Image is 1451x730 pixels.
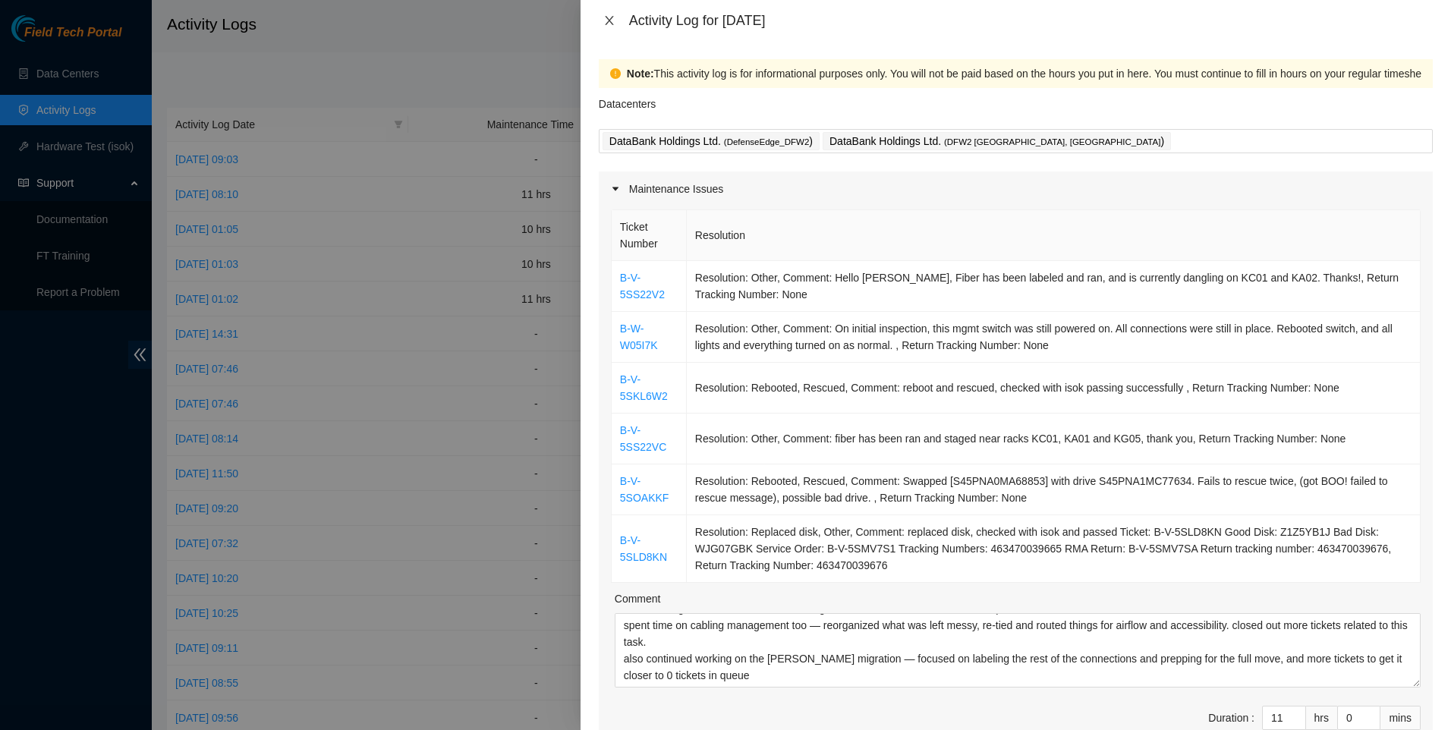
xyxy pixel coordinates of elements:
[620,323,658,351] a: B-W-W05I7K
[627,65,654,82] strong: Note:
[687,464,1421,515] td: Resolution: Rebooted, Rescued, Comment: Swapped [S45PNA0MA68853] with drive S45PNA1MC77634. Fails...
[687,414,1421,464] td: Resolution: Other, Comment: fiber has been ran and staged near racks KC01, KA01 and KG05, thank y...
[687,515,1421,583] td: Resolution: Replaced disk, Other, Comment: replaced disk, checked with isok and passed Ticket: B-...
[687,261,1421,312] td: Resolution: Other, Comment: Hello [PERSON_NAME], Fiber has been labeled and ran, and is currently...
[1293,719,1302,728] span: down
[687,312,1421,363] td: Resolution: Other, Comment: On initial inspection, this mgmt switch was still powered on. All con...
[629,12,1433,29] div: Activity Log for [DATE]
[1306,706,1338,730] div: hrs
[612,210,687,261] th: Ticket Number
[687,363,1421,414] td: Resolution: Rebooted, Rescued, Comment: reboot and rescued, checked with isok passing successfull...
[829,133,1164,150] p: DataBank Holdings Ltd. )
[610,68,621,79] span: exclamation-circle
[615,590,661,607] label: Comment
[1289,706,1305,718] span: Increase Value
[599,171,1433,206] div: Maintenance Issues
[724,137,810,146] span: ( DefenseEdge_DFW2
[620,272,665,300] a: B-V-5SS22V2
[620,475,669,504] a: B-V-5SOAKKF
[603,14,615,27] span: close
[1368,709,1377,718] span: up
[615,613,1421,688] textarea: Comment
[599,88,656,112] p: Datacenters
[620,534,667,563] a: B-V-5SLD8KN
[687,210,1421,261] th: Resolution
[620,424,666,453] a: B-V-5SS22VC
[1363,706,1380,718] span: Increase Value
[1380,706,1421,730] div: mins
[620,373,668,402] a: B-V-5SKL6W2
[1363,718,1380,729] span: Decrease Value
[1208,710,1254,726] div: Duration :
[1289,718,1305,729] span: Decrease Value
[1368,719,1377,728] span: down
[944,137,1160,146] span: ( DFW2 [GEOGRAPHIC_DATA], [GEOGRAPHIC_DATA]
[611,184,620,194] span: caret-right
[599,14,620,28] button: Close
[1293,709,1302,718] span: up
[609,133,813,150] p: DataBank Holdings Ltd. )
